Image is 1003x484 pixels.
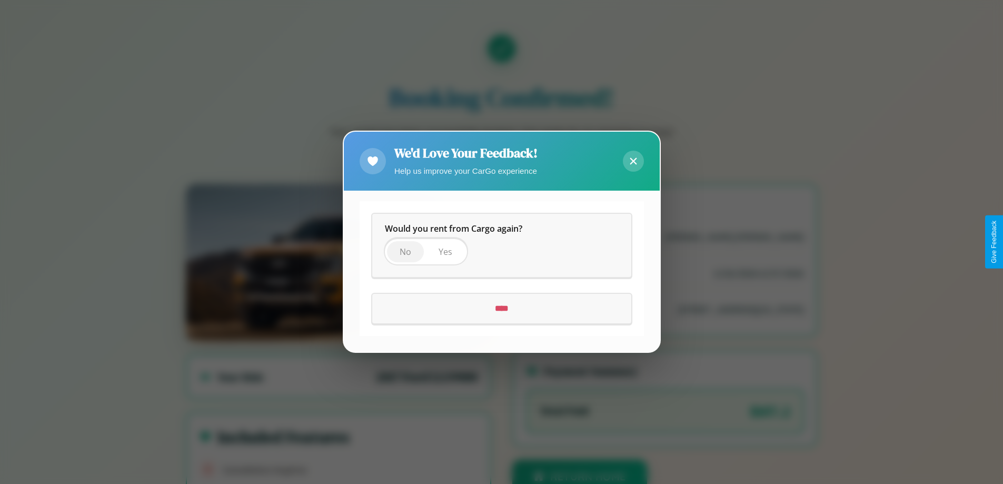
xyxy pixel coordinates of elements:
[990,221,998,263] div: Give Feedback
[394,164,538,178] p: Help us improve your CarGo experience
[394,144,538,162] h2: We'd Love Your Feedback!
[439,246,452,258] span: Yes
[385,223,522,235] span: Would you rent from Cargo again?
[400,246,411,258] span: No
